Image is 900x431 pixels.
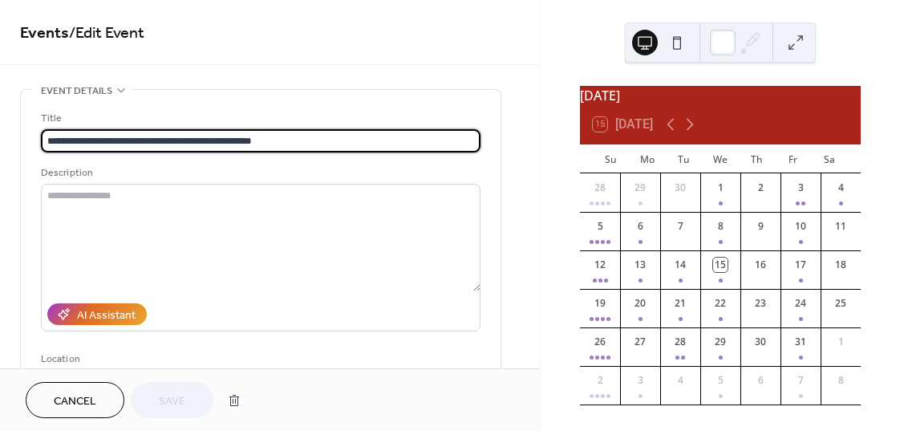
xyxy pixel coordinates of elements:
[775,144,811,173] div: Fr
[633,373,647,388] div: 3
[713,335,728,349] div: 29
[713,373,728,388] div: 5
[593,219,607,234] div: 5
[713,258,728,272] div: 15
[713,219,728,234] div: 8
[593,144,629,173] div: Su
[41,165,477,181] div: Description
[713,296,728,311] div: 22
[69,18,144,49] span: / Edit Event
[753,296,768,311] div: 23
[26,382,124,418] button: Cancel
[753,219,768,234] div: 9
[41,83,112,100] span: Event details
[593,258,607,272] div: 12
[833,373,848,388] div: 8
[793,373,808,388] div: 7
[673,258,687,272] div: 14
[739,144,775,173] div: Th
[580,86,861,105] div: [DATE]
[753,335,768,349] div: 30
[633,335,647,349] div: 27
[633,219,647,234] div: 6
[812,144,848,173] div: Sa
[673,296,687,311] div: 21
[633,181,647,195] div: 29
[833,296,848,311] div: 25
[47,303,147,325] button: AI Assistant
[666,144,702,173] div: Tu
[713,181,728,195] div: 1
[673,181,687,195] div: 30
[77,307,136,324] div: AI Assistant
[833,219,848,234] div: 11
[633,258,647,272] div: 13
[593,373,607,388] div: 2
[673,219,687,234] div: 7
[673,335,687,349] div: 28
[593,335,607,349] div: 26
[630,144,666,173] div: Mo
[673,373,687,388] div: 4
[753,181,768,195] div: 2
[593,296,607,311] div: 19
[833,335,848,349] div: 1
[793,258,808,272] div: 17
[41,110,477,127] div: Title
[793,219,808,234] div: 10
[54,393,96,410] span: Cancel
[20,18,69,49] a: Events
[833,181,848,195] div: 4
[833,258,848,272] div: 18
[793,335,808,349] div: 31
[753,258,768,272] div: 16
[41,351,477,368] div: Location
[793,181,808,195] div: 3
[593,181,607,195] div: 28
[702,144,738,173] div: We
[633,296,647,311] div: 20
[753,373,768,388] div: 6
[793,296,808,311] div: 24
